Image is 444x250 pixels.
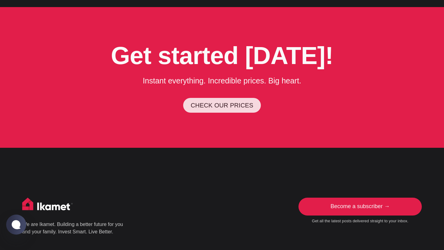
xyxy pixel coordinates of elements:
[298,219,422,224] small: Get all the latest posts delivered straight to your inbox.
[111,42,333,69] span: Get started [DATE]!
[183,98,261,113] a: CHECK OUR PRICES
[22,198,73,213] img: Ikamet home
[143,76,301,85] span: Instant everything. Incredible prices. Big heart.
[298,198,422,216] a: Become a subscriber →
[22,221,124,236] p: We are Ikamet. Building a better future for you and your family. Invest Smart. Live Better.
